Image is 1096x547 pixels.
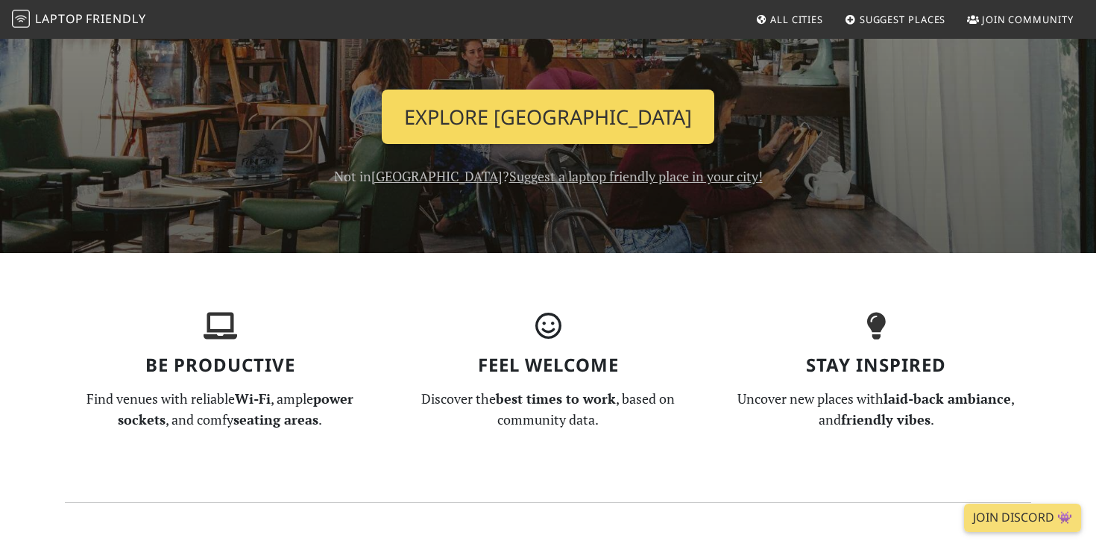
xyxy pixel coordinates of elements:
strong: best times to work [496,390,616,407]
a: Explore [GEOGRAPHIC_DATA] [382,90,714,145]
h3: Feel Welcome [393,354,703,376]
p: Discover the , based on community data. [393,388,703,431]
span: Join Community [982,13,1074,26]
strong: Wi-Fi [235,390,271,407]
strong: seating areas [233,410,318,428]
a: Suggest Places [839,6,952,33]
a: Suggest a laptop friendly place in your city! [509,167,763,185]
a: Join Discord 👾 [964,504,1081,532]
span: All Cities [770,13,823,26]
p: Uncover new places with , and . [721,388,1031,431]
strong: friendly vibes [841,410,930,428]
a: Join Community [961,6,1080,33]
img: LaptopFriendly [12,10,30,28]
a: All Cities [749,6,829,33]
span: Laptop [35,10,84,27]
p: Find venues with reliable , ample , and comfy . [65,388,375,431]
strong: laid-back ambiance [884,390,1011,407]
h3: Stay Inspired [721,354,1031,376]
h3: Be Productive [65,354,375,376]
span: Friendly [86,10,145,27]
a: [GEOGRAPHIC_DATA] [371,167,503,185]
span: Suggest Places [860,13,946,26]
span: Not in ? [334,167,763,185]
a: LaptopFriendly LaptopFriendly [12,7,146,33]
